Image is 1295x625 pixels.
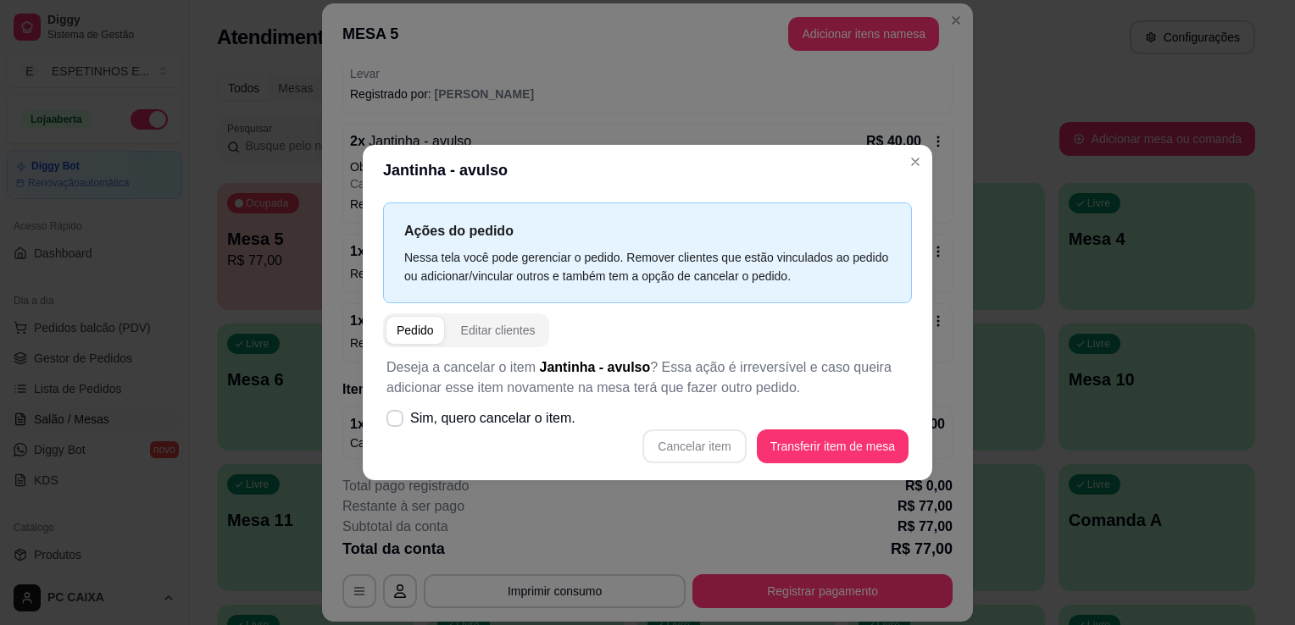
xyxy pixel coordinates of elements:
[397,322,434,339] div: Pedido
[461,322,536,339] div: Editar clientes
[410,408,575,429] span: Sim, quero cancelar o item.
[404,248,891,285] div: Nessa tela você pode gerenciar o pedido. Remover clientes que estão vinculados ao pedido ou adici...
[404,220,891,241] p: Ações do pedido
[902,148,929,175] button: Close
[757,429,909,463] button: Transferir item de mesa
[540,360,651,374] span: Jantinha - avulso
[386,357,909,398] p: Deseja a cancelar o item ? Essa ação é irreversível e caso queira adicionar esse item novamente n...
[363,145,932,196] header: Jantinha - avulso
